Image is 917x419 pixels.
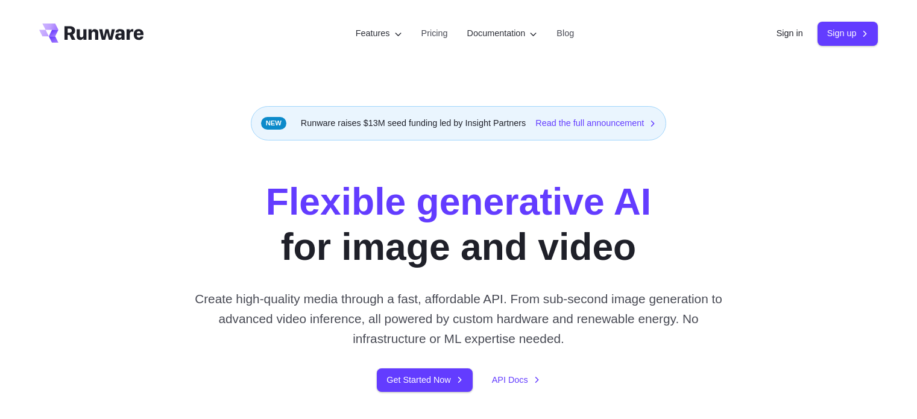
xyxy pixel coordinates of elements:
a: Pricing [421,27,448,40]
a: Get Started Now [377,368,472,392]
strong: Flexible generative AI [266,180,651,222]
div: Runware raises $13M seed funding led by Insight Partners [251,106,667,140]
a: API Docs [492,373,540,387]
label: Documentation [467,27,538,40]
a: Sign in [777,27,803,40]
label: Features [356,27,402,40]
a: Blog [556,27,574,40]
h1: for image and video [266,179,651,269]
a: Sign up [818,22,878,45]
a: Go to / [39,24,144,43]
p: Create high-quality media through a fast, affordable API. From sub-second image generation to adv... [190,289,727,349]
a: Read the full announcement [535,116,656,130]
